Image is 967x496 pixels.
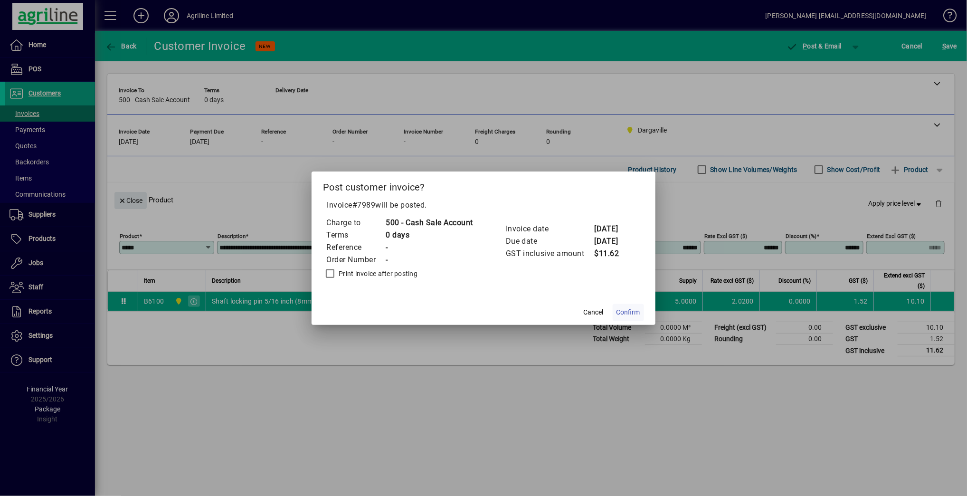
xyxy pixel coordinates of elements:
span: #7989 [352,200,376,210]
td: 0 days [385,229,473,241]
button: Cancel [578,304,609,321]
td: $11.62 [594,248,632,260]
td: [DATE] [594,235,632,248]
td: - [385,241,473,254]
td: - [385,254,473,266]
span: Cancel [584,307,604,317]
button: Confirm [613,304,644,321]
td: 500 - Cash Sale Account [385,217,473,229]
td: Invoice date [505,223,594,235]
td: Order Number [326,254,385,266]
td: GST inclusive amount [505,248,594,260]
td: Charge to [326,217,385,229]
label: Print invoice after posting [337,269,417,278]
td: Reference [326,241,385,254]
td: Due date [505,235,594,248]
p: Invoice will be posted . [323,200,644,211]
h2: Post customer invoice? [312,172,655,199]
td: [DATE] [594,223,632,235]
td: Terms [326,229,385,241]
span: Confirm [616,307,640,317]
